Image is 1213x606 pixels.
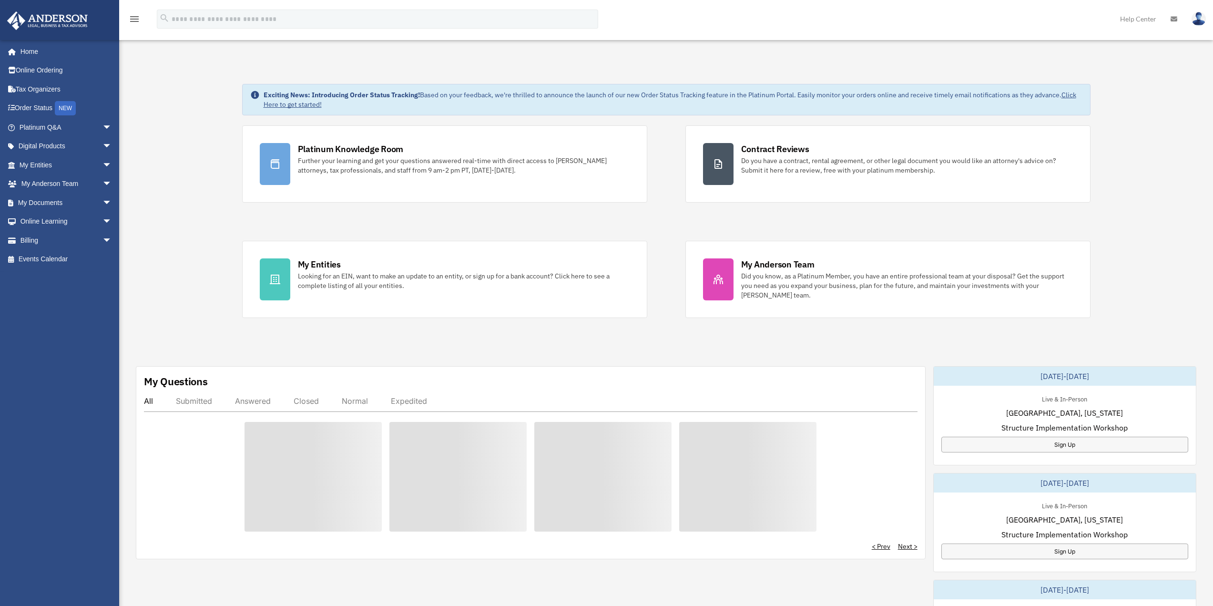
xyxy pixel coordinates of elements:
div: NEW [55,101,76,115]
div: Further your learning and get your questions answered real-time with direct access to [PERSON_NAM... [298,156,630,175]
div: [DATE]-[DATE] [934,473,1196,493]
a: Home [7,42,122,61]
div: All [144,396,153,406]
img: User Pic [1192,12,1206,26]
div: Looking for an EIN, want to make an update to an entity, or sign up for a bank account? Click her... [298,271,630,290]
a: Next > [898,542,917,551]
div: Answered [235,396,271,406]
a: Contract Reviews Do you have a contract, rental agreement, or other legal document you would like... [685,125,1091,203]
a: Platinum Q&Aarrow_drop_down [7,118,126,137]
span: Structure Implementation Workshop [1001,529,1128,540]
div: My Entities [298,258,341,270]
a: Online Learningarrow_drop_down [7,212,126,231]
i: search [159,13,170,23]
div: Submitted [176,396,212,406]
span: [GEOGRAPHIC_DATA], [US_STATE] [1006,407,1123,419]
a: Sign Up [941,544,1188,559]
div: Live & In-Person [1034,393,1095,403]
div: Do you have a contract, rental agreement, or other legal document you would like an attorney's ad... [741,156,1073,175]
a: My Entitiesarrow_drop_down [7,155,126,175]
span: [GEOGRAPHIC_DATA], [US_STATE] [1006,514,1123,525]
span: arrow_drop_down [102,137,122,156]
div: Contract Reviews [741,143,809,155]
a: Platinum Knowledge Room Further your learning and get your questions answered real-time with dire... [242,125,647,203]
a: Tax Organizers [7,80,126,99]
div: Normal [342,396,368,406]
span: arrow_drop_down [102,118,122,137]
div: Live & In-Person [1034,500,1095,510]
a: My Entities Looking for an EIN, want to make an update to an entity, or sign up for a bank accoun... [242,241,647,318]
span: arrow_drop_down [102,231,122,250]
a: Online Ordering [7,61,126,80]
div: [DATE]-[DATE] [934,367,1196,386]
a: Order StatusNEW [7,99,126,118]
div: My Anderson Team [741,258,815,270]
a: Events Calendar [7,250,126,269]
div: Expedited [391,396,427,406]
span: Structure Implementation Workshop [1001,422,1128,433]
div: My Questions [144,374,208,389]
div: [DATE]-[DATE] [934,580,1196,599]
span: arrow_drop_down [102,193,122,213]
span: arrow_drop_down [102,155,122,175]
a: Billingarrow_drop_down [7,231,126,250]
a: Sign Up [941,437,1188,452]
a: < Prev [872,542,890,551]
div: Platinum Knowledge Room [298,143,404,155]
div: Did you know, as a Platinum Member, you have an entire professional team at your disposal? Get th... [741,271,1073,300]
strong: Exciting News: Introducing Order Status Tracking! [264,91,420,99]
a: My Anderson Teamarrow_drop_down [7,175,126,194]
a: My Documentsarrow_drop_down [7,193,126,212]
i: menu [129,13,140,25]
span: arrow_drop_down [102,212,122,232]
a: Digital Productsarrow_drop_down [7,137,126,156]
span: arrow_drop_down [102,175,122,194]
a: menu [129,17,140,25]
a: My Anderson Team Did you know, as a Platinum Member, you have an entire professional team at your... [685,241,1091,318]
div: Closed [294,396,319,406]
img: Anderson Advisors Platinum Portal [4,11,91,30]
div: Based on your feedback, we're thrilled to announce the launch of our new Order Status Tracking fe... [264,90,1082,109]
a: Click Here to get started! [264,91,1076,109]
